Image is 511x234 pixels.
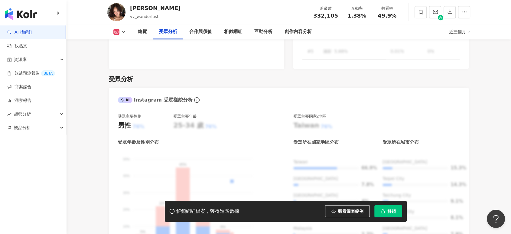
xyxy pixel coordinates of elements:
span: info-circle [193,96,200,104]
a: 效益預測報告BETA [7,70,55,76]
a: searchAI 找網紅 [7,29,33,35]
div: AI [118,97,132,103]
div: 受眾分析 [109,75,133,83]
div: 觀看率 [376,5,399,12]
a: 洞察報告 [7,98,31,104]
span: 趨勢分析 [14,107,31,121]
span: vv_wanderlust [130,14,158,19]
img: logo [5,8,37,20]
span: 競品分析 [14,121,31,135]
button: 觀看圖表範例 [325,205,370,217]
div: Instagram 受眾樣貌分析 [118,97,192,103]
div: 受眾所在國家地區分布 [293,139,339,145]
div: 創作內容分析 [285,28,312,35]
span: rise [7,112,11,116]
div: [PERSON_NAME] [130,4,181,12]
div: 受眾主要年齡 [173,114,197,119]
button: 解鎖 [374,205,402,217]
div: 受眾分析 [159,28,177,35]
span: 1.38% [347,13,366,19]
div: 追蹤數 [313,5,338,12]
span: 解鎖 [387,209,396,214]
div: 近三個月 [449,27,470,37]
div: 互動分析 [254,28,272,35]
div: 受眾主要國家/地區 [293,114,326,119]
div: 合作與價值 [189,28,212,35]
span: 資源庫 [14,53,27,66]
img: KOL Avatar [107,3,125,21]
div: 互動率 [345,5,368,12]
div: 受眾所在城市分布 [382,139,419,145]
span: 觀看圖表範例 [338,209,363,214]
div: 男性 [118,121,131,130]
div: 相似網紅 [224,28,242,35]
span: 49.9% [378,13,396,19]
span: 332,105 [313,12,338,19]
div: 解鎖網紅檔案，獲得進階數據 [176,208,239,215]
a: 找貼文 [7,43,27,49]
div: 受眾年齡及性別分布 [118,139,159,145]
div: 受眾主要性別 [118,114,142,119]
div: 總覽 [138,28,147,35]
a: 商案媒合 [7,84,31,90]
